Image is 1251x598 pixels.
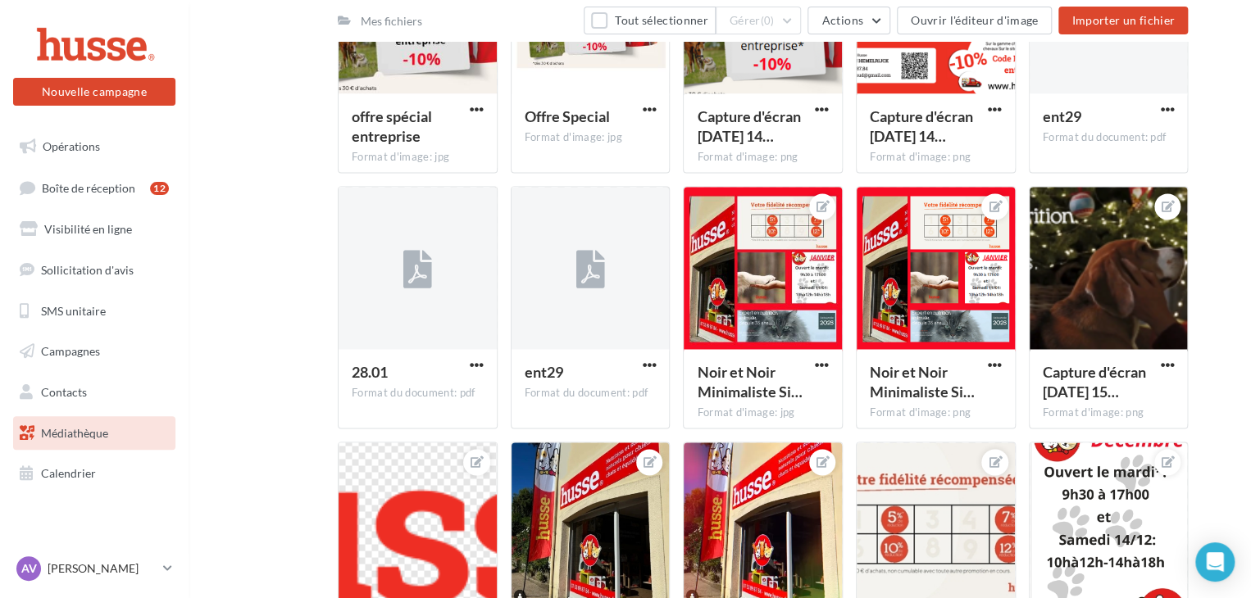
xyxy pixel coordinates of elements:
div: Format d'image: png [1043,405,1175,420]
span: SMS unitaire [41,303,106,317]
span: Capture d'écran 2025-01-28 145135 [697,107,800,145]
span: Opérations [43,139,100,153]
span: Importer un fichier [1071,13,1175,27]
button: Actions [807,7,889,34]
a: Campagnes [10,334,179,369]
a: Sollicitation d'avis [10,253,179,288]
span: Noir et Noir Minimaliste Simple Photo Montage Instagram Publication.jpg [697,363,802,401]
span: Médiathèque [41,426,108,440]
span: Actions [821,13,862,27]
a: Médiathèque [10,416,179,451]
div: 12 [150,182,169,195]
div: Format d'image: png [870,405,1002,420]
span: Campagnes [41,344,100,358]
a: Calendrier [10,456,179,491]
span: AV [21,560,37,577]
div: Format d'image: png [697,150,829,165]
p: [PERSON_NAME] [48,560,157,577]
div: Format d'image: jpg [352,150,484,165]
span: Contacts [41,385,87,399]
div: Format d'image: jpg [525,130,657,145]
div: Format d'image: jpg [697,405,829,420]
div: Format d'image: png [870,150,1002,165]
span: Calendrier [41,466,96,480]
span: offre spécial entreprise [352,107,432,145]
a: Contacts [10,375,179,410]
button: Gérer(0) [716,7,802,34]
a: Visibilité en ligne [10,212,179,247]
button: Nouvelle campagne [13,78,175,106]
div: Open Intercom Messenger [1195,542,1235,582]
a: SMS unitaire [10,294,179,328]
button: Ouvrir l'éditeur d'image [897,7,1052,34]
div: Format du document: pdf [352,386,484,401]
a: Opérations [10,129,179,164]
span: Sollicitation d'avis [41,263,134,277]
a: AV [PERSON_NAME] [13,553,175,584]
span: Noir et Noir Minimaliste Simple Photo Montage Instagram Publication.png [870,363,975,401]
span: Boîte de réception [42,180,135,194]
button: Tout sélectionner [584,7,715,34]
div: Mes fichiers [361,13,422,29]
div: Format du document: pdf [1043,130,1175,145]
a: Boîte de réception12 [10,170,179,206]
span: Capture d'écran 2025-01-28 140122 [870,107,973,145]
div: Format du document: pdf [525,386,657,401]
button: Importer un fichier [1058,7,1188,34]
span: (0) [761,14,775,27]
span: Capture d'écran 2024-12-10 155111 [1043,363,1146,401]
span: ent29 [1043,107,1081,125]
span: 28.01 [352,363,388,381]
span: Visibilité en ligne [44,222,132,236]
span: ent29 [525,363,563,381]
span: Offre Special [525,107,610,125]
